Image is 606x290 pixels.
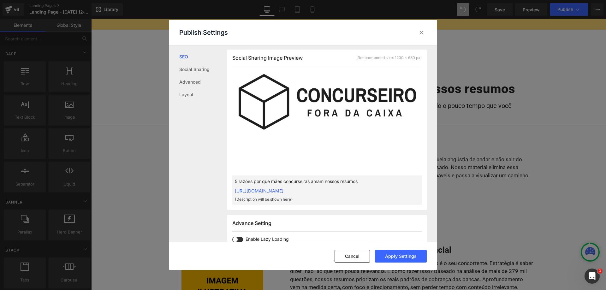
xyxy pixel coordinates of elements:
[110,57,124,62] strong: +75.000
[335,250,370,263] button: Cancel
[375,250,427,263] button: Apply Settings
[79,83,436,97] h2: Chega de passar a madrugada com PDFs gigantes. Avance na matéria (e seja aprovada) usando o pouco...
[235,197,399,202] p: {Description will be shown here}
[232,55,303,61] span: Social Sharing Image Preview
[110,57,165,62] span: Concurseiros Aprovam
[179,76,227,88] a: Advanced
[179,63,227,76] a: Social Sharing
[246,237,403,242] span: Enable Lazy Loading
[199,137,442,169] p: O tempo passando e o excesso de conteúdo travam. Sabe aquela angústia de andar e não sair do luga...
[79,63,436,77] h1: 5 razões por que mães concurseiras amam nossos resumos
[235,178,399,185] p: 5 razões por que mães concurseiras amam nossos resumos
[220,3,295,8] strong: Garanta Somente Hoje até +70% OFF
[585,269,600,284] iframe: Intercom live chat
[179,88,227,101] a: Layout
[597,269,603,274] span: 1
[199,174,264,181] a: Quero reduzir a ansiedade →
[179,29,228,36] p: Publish Settings
[179,50,227,63] a: SEO
[232,220,271,226] span: Advance Setting
[199,240,442,273] div: A única pessoa que quer que você estude todos os conteúdos é o seu concorrente. Estratégia é sabe...
[356,55,422,61] div: (Recommended size: 1200 x 630 px)
[199,227,442,236] h1: 2. Você corta o excesso e foca no essencial
[235,188,283,193] a: [URL][DOMAIN_NAME]
[199,123,442,132] h1: 1. Você reduz o estresse e ansiedade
